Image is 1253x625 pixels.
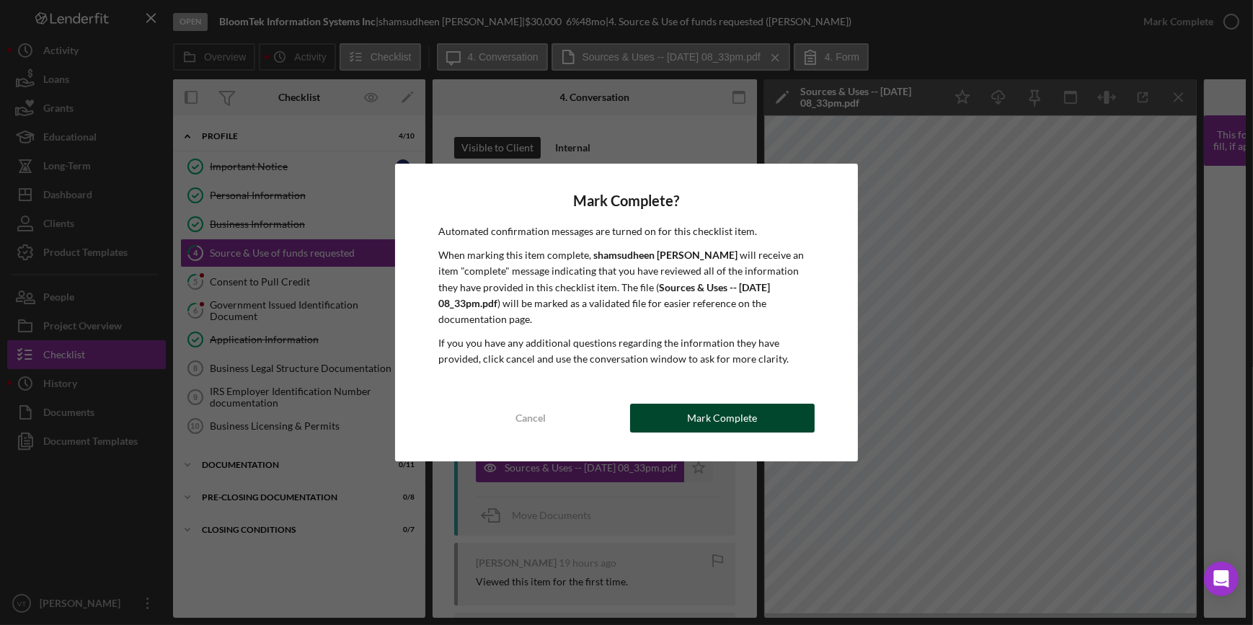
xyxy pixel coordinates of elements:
div: Mark Complete [687,404,757,433]
b: shamsudheen [PERSON_NAME] [593,249,738,261]
div: Cancel [515,404,546,433]
p: When marking this item complete, will receive an item "complete" message indicating that you have... [438,247,814,328]
h4: Mark Complete? [438,192,814,209]
p: If you you have any additional questions regarding the information they have provided, click canc... [438,335,814,368]
div: Open Intercom Messenger [1204,562,1239,596]
p: Automated confirmation messages are turned on for this checklist item. [438,223,814,239]
button: Cancel [438,404,623,433]
button: Mark Complete [630,404,815,433]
